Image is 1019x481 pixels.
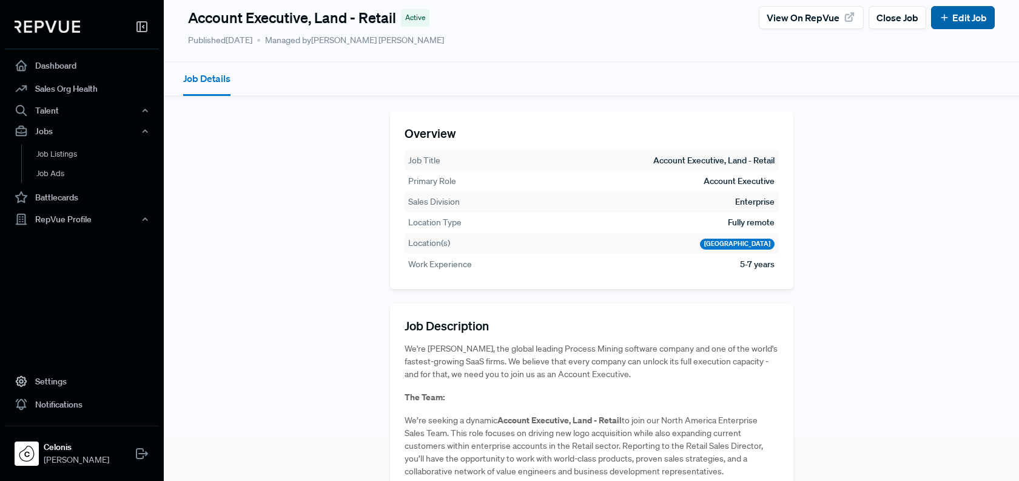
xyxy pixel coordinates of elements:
[700,239,775,250] div: [GEOGRAPHIC_DATA]
[5,186,159,209] a: Battlecards
[653,154,775,168] td: Account Executive, Land - Retail
[21,164,175,183] a: Job Ads
[5,77,159,100] a: Sales Org Health
[405,12,425,23] span: Active
[405,391,445,403] strong: The Team:
[188,34,252,47] p: Published [DATE]
[759,6,864,29] button: View on RepVue
[408,236,451,250] th: Location(s)
[739,258,775,271] td: 5-7 years
[931,6,995,29] button: Edit Job
[183,63,230,96] button: Job Details
[727,216,775,230] td: Fully remote
[408,216,462,230] th: Location Type
[767,10,839,25] span: View on RepVue
[405,415,497,426] span: We’re seeking a dynamic
[5,100,159,121] button: Talent
[735,195,775,209] td: Enterprise
[876,10,918,25] span: Close Job
[405,126,779,140] h5: Overview
[44,454,109,466] span: [PERSON_NAME]
[703,174,775,188] td: Account Executive
[5,209,159,230] button: RepVue Profile
[21,145,175,164] a: Job Listings
[869,6,926,29] button: Close Job
[408,154,441,168] th: Job Title
[17,444,36,463] img: Celonis
[405,318,779,333] h5: Job Description
[5,426,159,471] a: CelonisCelonis[PERSON_NAME]
[188,9,396,27] h4: Account Executive, Land - Retail
[405,343,778,380] span: We're [PERSON_NAME], the global leading Process Mining software company and one of the world's fa...
[15,21,80,33] img: RepVue
[408,258,473,271] th: Work Experience
[5,54,159,77] a: Dashboard
[5,121,159,142] button: Jobs
[497,414,622,426] strong: Account Executive, Land - Retail
[257,34,444,47] span: Managed by [PERSON_NAME] [PERSON_NAME]
[408,174,457,188] th: Primary Role
[405,415,763,477] span: to join our North America Enterprise Sales Team. This role focuses on driving new logo acquisitio...
[939,10,987,25] a: Edit Job
[44,441,109,454] strong: Celonis
[408,195,460,209] th: Sales Division
[5,370,159,393] a: Settings
[5,393,159,416] a: Notifications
